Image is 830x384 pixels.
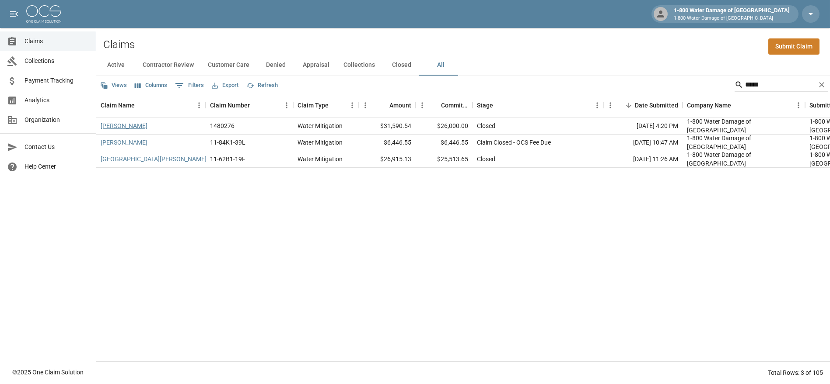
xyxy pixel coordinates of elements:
button: Closed [382,55,421,76]
span: Contact Us [25,142,89,152]
div: Stage [473,93,604,118]
div: Claim Name [96,93,206,118]
img: ocs-logo-white-transparent.png [26,5,61,23]
div: Closed [477,121,495,130]
div: $31,590.54 [359,118,416,135]
div: © 2025 One Claim Solution [12,368,84,377]
span: Collections [25,56,89,66]
div: 1-800 Water Damage of [GEOGRAPHIC_DATA] [670,6,793,22]
div: Committed Amount [416,93,473,118]
div: $25,513.65 [416,151,473,168]
div: Claim Closed - OCS Fee Due [477,138,551,147]
div: Water Mitigation [298,121,343,130]
div: $6,446.55 [416,135,473,151]
button: Menu [346,99,359,112]
div: Water Mitigation [298,155,343,163]
a: Submit Claim [768,38,819,55]
button: Menu [280,99,293,112]
button: Denied [256,55,296,76]
div: Claim Number [210,93,250,118]
div: $6,446.55 [359,135,416,151]
button: Appraisal [296,55,336,76]
div: [DATE] 4:20 PM [604,118,683,135]
a: [PERSON_NAME] [101,121,147,130]
div: 1-800 Water Damage of Athens [687,150,801,168]
div: Company Name [687,93,731,118]
button: Sort [250,99,262,111]
button: Sort [429,99,441,111]
div: Total Rows: 3 of 105 [768,368,823,377]
div: Search [735,78,828,93]
div: [DATE] 10:47 AM [604,135,683,151]
div: Claim Type [298,93,329,118]
div: Stage [477,93,493,118]
button: Refresh [244,79,280,92]
button: Menu [416,99,429,112]
button: Show filters [173,79,206,93]
button: Active [96,55,136,76]
button: All [421,55,461,76]
div: Company Name [683,93,805,118]
button: Sort [493,99,505,111]
button: Select columns [133,79,169,92]
button: Sort [377,99,389,111]
h2: Claims [103,38,135,51]
button: Clear [815,78,828,91]
div: Date Submitted [635,93,678,118]
div: Closed [477,155,495,163]
button: Contractor Review [136,55,201,76]
div: Committed Amount [441,93,468,118]
div: Amount [389,93,411,118]
div: Water Mitigation [298,138,343,147]
div: $26,915.13 [359,151,416,168]
div: 1-800 Water Damage of Athens [687,117,801,135]
p: 1-800 Water Damage of [GEOGRAPHIC_DATA] [674,15,790,22]
div: [DATE] 11:26 AM [604,151,683,168]
button: Menu [604,99,617,112]
div: dynamic tabs [96,55,830,76]
button: Collections [336,55,382,76]
div: 1-800 Water Damage of Athens [687,134,801,151]
div: Claim Number [206,93,293,118]
span: Help Center [25,162,89,171]
button: Customer Care [201,55,256,76]
span: Organization [25,115,89,125]
button: Sort [329,99,341,111]
div: 11-62B1-19F [210,155,245,163]
button: Sort [731,99,743,111]
div: 1480276 [210,121,235,130]
span: Claims [25,37,89,46]
button: Menu [359,99,372,112]
div: $26,000.00 [416,118,473,135]
div: Claim Name [101,93,135,118]
div: Date Submitted [604,93,683,118]
div: Amount [359,93,416,118]
button: Menu [792,99,805,112]
div: 11-84K1-39L [210,138,245,147]
button: Menu [591,99,604,112]
button: Export [210,79,241,92]
button: Menu [193,99,206,112]
span: Analytics [25,96,89,105]
button: open drawer [5,5,23,23]
div: Claim Type [293,93,359,118]
button: Sort [623,99,635,111]
span: Payment Tracking [25,76,89,85]
button: Sort [135,99,147,111]
a: [PERSON_NAME] [101,138,147,147]
a: [GEOGRAPHIC_DATA][PERSON_NAME][GEOGRAPHIC_DATA] [101,155,266,163]
button: Views [98,79,129,92]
